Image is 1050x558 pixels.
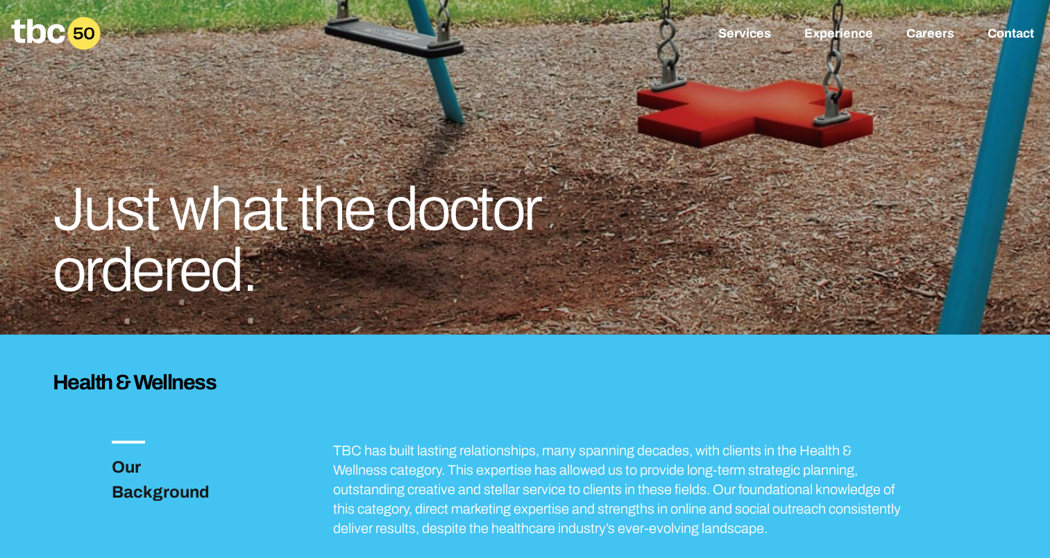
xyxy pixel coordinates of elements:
h3: Health & Wellness [53,368,998,396]
h3: Our Background [112,455,245,505]
a: Contact [988,26,1034,43]
h1: Just what the doctor ordered. [53,179,586,301]
a: Services [718,26,771,43]
a: Careers [906,26,954,43]
p: TBC has built lasting relationships, many spanning decades, with clients in the Health & Wellness... [333,441,909,538]
a: Homepage [11,17,101,50]
a: Experience [804,26,873,43]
